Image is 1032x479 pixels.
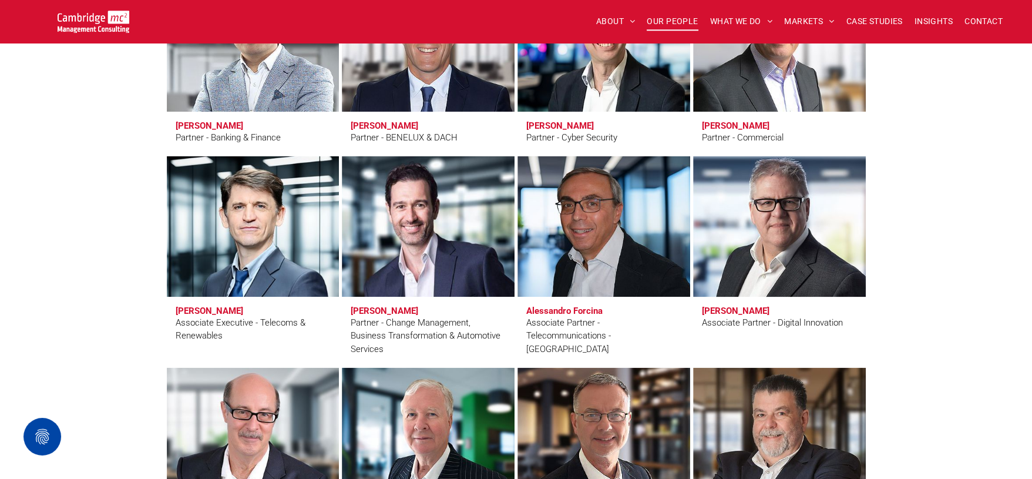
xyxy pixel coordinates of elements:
div: Associate Executive - Telecoms & Renewables [176,316,331,343]
h3: [PERSON_NAME] [702,120,769,131]
h3: [PERSON_NAME] [702,306,769,316]
a: Mike Hodgson | Associate Partner - Digital Innovation [688,151,870,300]
a: WHAT WE DO [704,12,779,31]
h3: [PERSON_NAME] [526,120,594,131]
div: Partner - Cyber Security [526,131,617,145]
a: Your Business Transformed | Cambridge Management Consulting [58,12,130,25]
h3: [PERSON_NAME] [351,120,418,131]
a: CONTACT [959,12,1009,31]
div: Partner - Banking & Finance [176,131,281,145]
div: Partner - Change Management, Business Transformation & Automotive Services [351,316,506,356]
a: ABOUT [590,12,641,31]
a: INSIGHTS [909,12,959,31]
a: CASE STUDIES [841,12,909,31]
div: Partner - BENELUX & DACH [351,131,458,145]
div: Associate Partner - Telecommunications - [GEOGRAPHIC_DATA] [526,316,681,356]
a: Alessandro Forcina | Cambridge Management Consulting [517,156,690,297]
h3: Alessandro Forcina [526,306,605,316]
h3: [PERSON_NAME] [176,120,243,131]
a: OUR PEOPLE [641,12,704,31]
a: MARKETS [778,12,840,31]
a: Telecoms | John Edwards | Associate Executive - Telecoms [167,156,339,297]
div: Partner - Commercial [702,131,784,145]
div: Associate Partner - Digital Innovation [702,316,843,330]
img: Go to Homepage [58,11,130,33]
a: Daniel Fitzsimmons | Partner - Change Management [342,156,515,297]
h3: [PERSON_NAME] [176,306,243,316]
h3: [PERSON_NAME] [351,306,418,316]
